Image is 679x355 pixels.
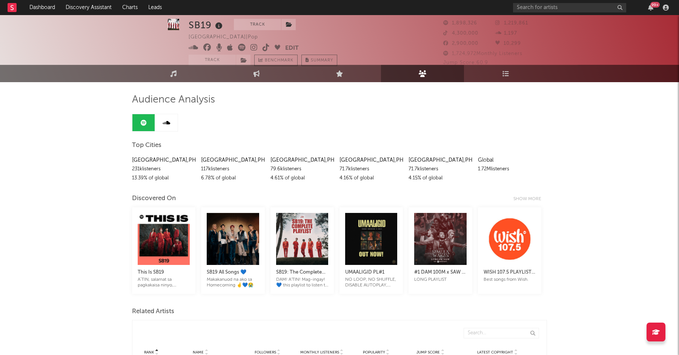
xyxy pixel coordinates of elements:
[339,156,403,165] div: [GEOGRAPHIC_DATA] , PH
[132,194,176,203] div: Discovered On
[414,277,466,283] div: LONG PLAYLIST
[345,268,397,277] div: UMAALIGID PL#1
[363,350,385,355] span: Popularity
[443,60,488,65] span: Jump Score: 60.9
[138,260,190,288] a: This Is SB19A’TIN, salamat sa pagkakaisa ninyo, nakalaya na si [PERSON_NAME] at kumpleto na muli ...
[339,165,403,174] div: 71.7k listeners
[484,268,536,277] div: WISH 107.5 PLAYLIST 2025
[495,21,528,26] span: 1,219,861
[255,350,276,355] span: Followers
[478,165,541,174] div: 1.72M listeners
[201,165,264,174] div: 117k listeners
[285,44,299,53] button: Edit
[409,165,472,174] div: 71.7k listeners
[132,174,195,183] div: 13.39 % of global
[193,350,204,355] span: Name
[189,33,267,42] div: [GEOGRAPHIC_DATA] | Pop
[311,58,333,63] span: Summary
[409,156,472,165] div: [GEOGRAPHIC_DATA] , PH
[276,277,328,288] div: DAM! A'TIN! Mag-ingay! 💙 this playlist to listen to SB19: The Complete Playlist! | SB19, P-POP, O...
[650,2,660,8] div: 99 +
[207,277,259,288] div: Makakanuod na ako sa Homecoming 🤞💙😭
[345,277,397,288] div: NO LOOP, NO SHUFFLE, DISABLE AUTOPLAY, DON'T SKIP
[495,41,521,46] span: 10,299
[254,55,298,66] a: Benchmark
[132,156,195,165] div: [GEOGRAPHIC_DATA] , PH
[276,268,328,277] div: SB19: The Complete Playlist
[443,31,478,36] span: 4,300,000
[207,260,259,288] a: SB19 All Songs 💙Makakanuod na ako sa Homecoming 🤞💙😭
[207,268,259,277] div: SB19 All Songs 💙
[409,174,472,183] div: 4.15 % of global
[414,268,466,277] div: #1 DAM 100M x SAW x UMAALIGID
[234,19,281,30] button: Track
[443,51,522,56] span: 1,724,972 Monthly Listeners
[132,307,174,316] span: Related Artists
[300,350,339,355] span: Monthly Listeners
[132,165,195,174] div: 231k listeners
[648,5,653,11] button: 99+
[138,268,190,277] div: This Is SB19
[443,21,477,26] span: 1,898,326
[495,31,517,36] span: 1,197
[301,55,337,66] button: Summary
[443,41,478,46] span: 2,900,000
[484,277,536,283] div: Best songs from Wish.
[339,174,403,183] div: 4.16 % of global
[270,156,334,165] div: [GEOGRAPHIC_DATA] , PH
[276,260,328,288] a: SB19: The Complete PlaylistDAM! A'TIN! Mag-ingay! 💙 this playlist to listen to SB19: The Complete...
[477,350,513,355] span: Latest Copyright
[416,350,440,355] span: Jump Score
[132,95,215,104] span: Audience Analysis
[270,165,334,174] div: 79.6k listeners
[513,194,547,204] div: Show more
[189,55,236,66] button: Track
[270,174,334,183] div: 4.61 % of global
[265,56,293,65] span: Benchmark
[414,260,466,283] a: #1 DAM 100M x SAW x UMAALIGIDLONG PLAYLIST
[478,156,541,165] div: Global
[138,277,190,288] div: A’TIN, salamat sa pagkakaisa ninyo, nakalaya na si [PERSON_NAME] at kumpleto na muli ang Mahalima...
[201,156,264,165] div: [GEOGRAPHIC_DATA] , PH
[144,350,154,355] span: Rank
[464,328,539,338] input: Search...
[132,141,161,150] span: Top Cities
[345,260,397,288] a: UMAALIGID PL#1NO LOOP, NO SHUFFLE, DISABLE AUTOPLAY, DON'T SKIP
[201,174,264,183] div: 6.78 % of global
[189,19,224,31] div: SB19
[513,3,626,12] input: Search for artists
[484,260,536,283] a: WISH 107.5 PLAYLIST 2025Best songs from Wish.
